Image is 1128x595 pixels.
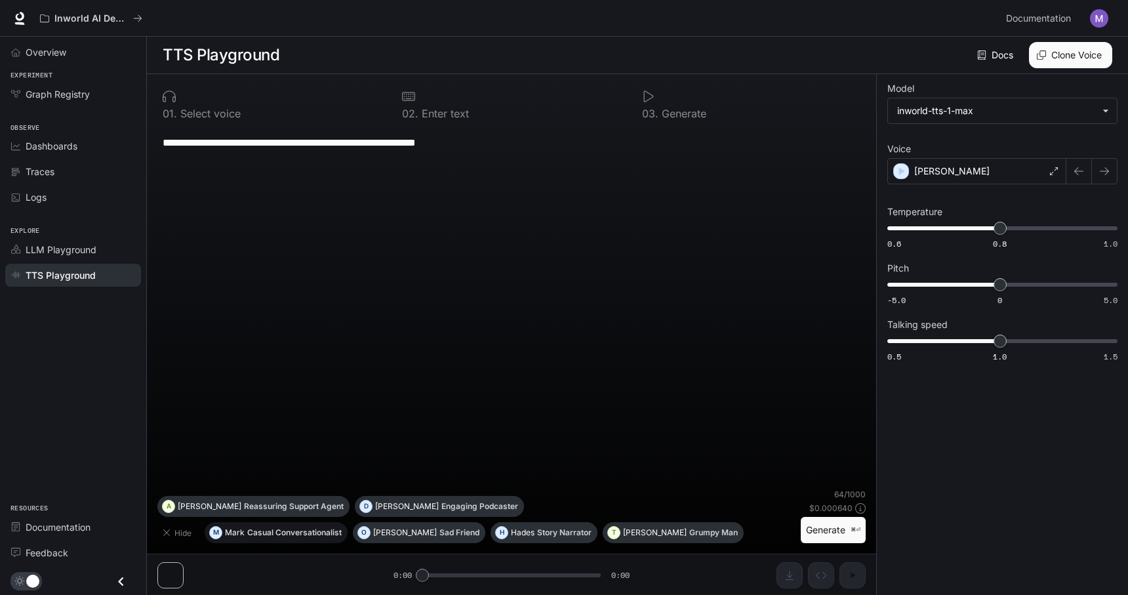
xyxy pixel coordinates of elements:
p: Voice [887,144,911,154]
a: Logs [5,186,141,209]
p: ⌘⏎ [851,526,860,534]
div: inworld-tts-1-max [888,98,1117,123]
div: M [210,522,222,543]
a: Dashboards [5,134,141,157]
p: Mark [225,529,245,537]
div: A [163,496,174,517]
button: T[PERSON_NAME]Grumpy Man [603,522,744,543]
p: 64 / 1000 [834,489,866,500]
span: Documentation [1006,10,1071,27]
span: Traces [26,165,54,178]
span: 0.6 [887,238,901,249]
div: O [358,522,370,543]
button: Clone Voice [1029,42,1112,68]
a: Documentation [1001,5,1081,31]
button: HHadesStory Narrator [491,522,597,543]
span: 1.5 [1104,351,1118,362]
span: 5.0 [1104,295,1118,306]
p: [PERSON_NAME] [373,529,437,537]
span: LLM Playground [26,243,96,256]
button: Generate⌘⏎ [801,517,866,544]
button: Close drawer [106,568,136,595]
span: Graph Registry [26,87,90,101]
a: Documentation [5,516,141,539]
p: 0 3 . [642,108,658,119]
span: Logs [26,190,47,204]
span: Overview [26,45,66,59]
button: All workspaces [34,5,148,31]
a: Traces [5,160,141,183]
a: Feedback [5,541,141,564]
p: Reassuring Support Agent [244,503,344,510]
button: MMarkCasual Conversationalist [205,522,348,543]
span: Documentation [26,520,91,534]
a: Overview [5,41,141,64]
a: TTS Playground [5,264,141,287]
button: D[PERSON_NAME]Engaging Podcaster [355,496,524,517]
p: Casual Conversationalist [247,529,342,537]
h1: TTS Playground [163,42,279,68]
div: D [360,496,372,517]
p: Grumpy Man [689,529,738,537]
p: Inworld AI Demos [54,13,128,24]
p: Sad Friend [439,529,479,537]
p: Enter text [418,108,469,119]
div: inworld-tts-1-max [897,104,1096,117]
span: 0 [997,295,1002,306]
button: O[PERSON_NAME]Sad Friend [353,522,485,543]
span: 0.5 [887,351,901,362]
button: User avatar [1086,5,1112,31]
span: 1.0 [993,351,1007,362]
img: User avatar [1090,9,1108,28]
button: A[PERSON_NAME]Reassuring Support Agent [157,496,350,517]
p: 0 2 . [402,108,418,119]
span: Dashboards [26,139,77,153]
span: -5.0 [887,295,906,306]
p: [PERSON_NAME] [623,529,687,537]
p: Temperature [887,207,942,216]
button: Hide [157,522,199,543]
a: Docs [975,42,1018,68]
a: LLM Playground [5,238,141,261]
span: Feedback [26,546,68,560]
p: Select voice [177,108,241,119]
span: Dark mode toggle [26,573,39,588]
p: Talking speed [887,320,948,329]
p: [PERSON_NAME] [375,503,439,510]
a: Graph Registry [5,83,141,106]
p: Engaging Podcaster [441,503,518,510]
div: H [496,522,508,543]
p: [PERSON_NAME] [914,165,990,178]
p: [PERSON_NAME] [178,503,241,510]
p: Generate [658,108,706,119]
p: Story Narrator [537,529,592,537]
p: 0 1 . [163,108,177,119]
p: Hades [511,529,534,537]
p: $ 0.000640 [809,503,853,514]
span: 0.8 [993,238,1007,249]
span: TTS Playground [26,268,96,282]
span: 1.0 [1104,238,1118,249]
p: Model [887,84,914,93]
div: T [608,522,620,543]
p: Pitch [887,264,909,273]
